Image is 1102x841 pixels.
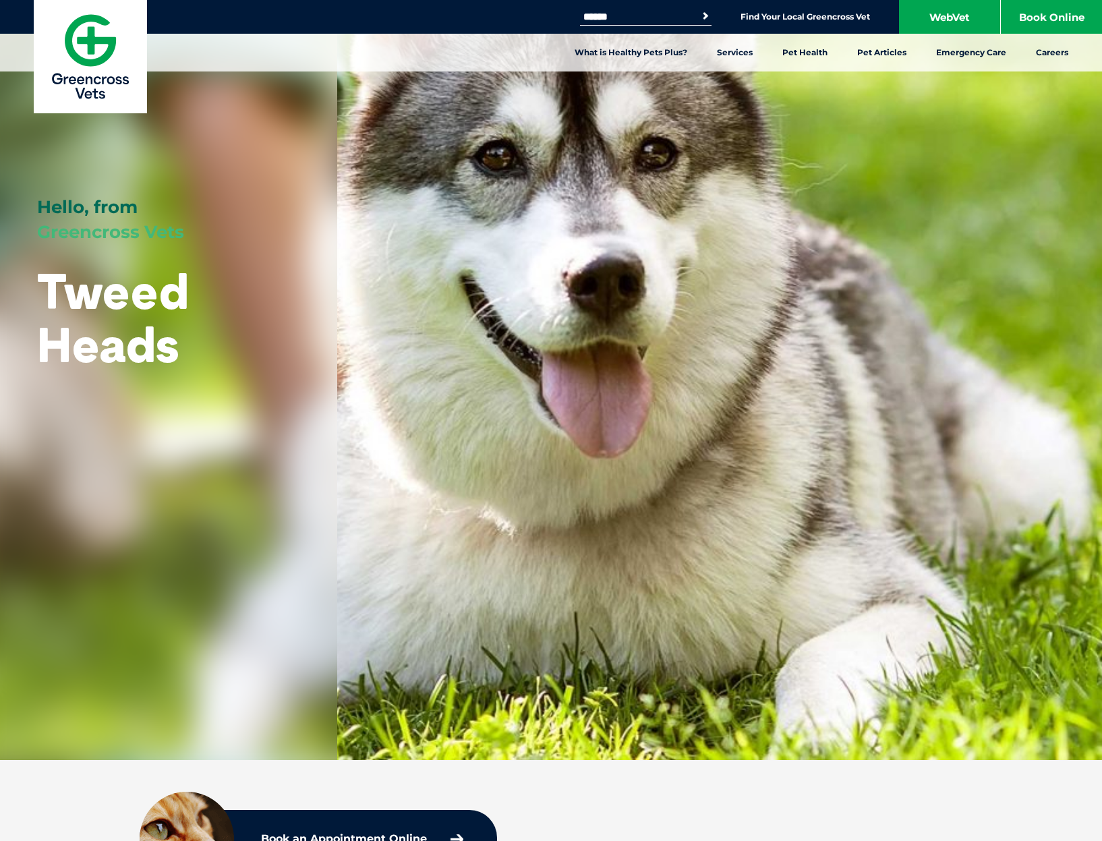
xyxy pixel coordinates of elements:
[699,9,712,23] button: Search
[37,264,300,371] h1: Tweed Heads
[37,221,184,243] span: Greencross Vets
[921,34,1021,71] a: Emergency Care
[560,34,702,71] a: What is Healthy Pets Plus?
[702,34,767,71] a: Services
[741,11,870,22] a: Find Your Local Greencross Vet
[37,196,138,218] span: Hello, from
[767,34,842,71] a: Pet Health
[1021,34,1083,71] a: Careers
[842,34,921,71] a: Pet Articles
